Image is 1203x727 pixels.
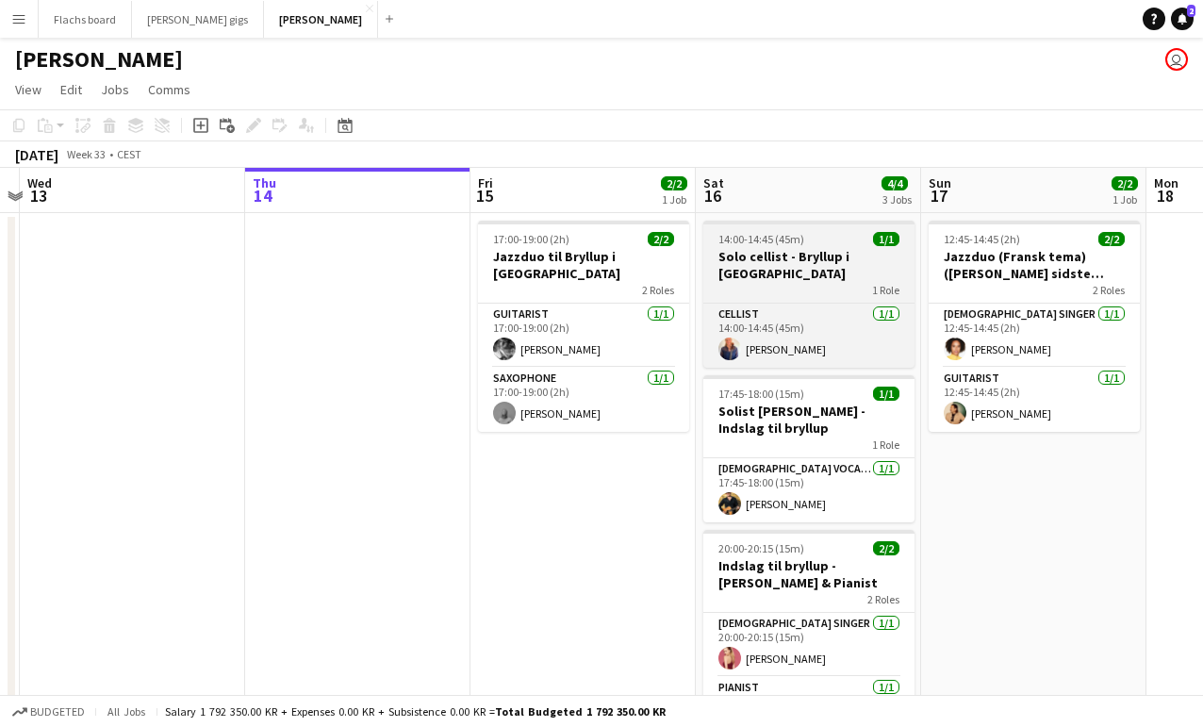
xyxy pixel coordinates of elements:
[703,458,915,522] app-card-role: [DEMOGRAPHIC_DATA] Vocal + Guitar1/117:45-18:00 (15m)[PERSON_NAME]
[1165,48,1188,71] app-user-avatar: Asger Søgaard Hajslund
[1187,5,1195,17] span: 2
[475,185,493,207] span: 15
[264,1,378,38] button: [PERSON_NAME]
[661,176,687,190] span: 2/2
[718,541,804,555] span: 20:00-20:15 (15m)
[703,557,915,591] h3: Indslag til bryllup - [PERSON_NAME] & Pianist
[882,176,908,190] span: 4/4
[101,81,129,98] span: Jobs
[30,705,85,719] span: Budgeted
[165,704,666,719] div: Salary 1 792 350.00 KR + Expenses 0.00 KR + Subsistence 0.00 KR =
[1112,192,1137,207] div: 1 Job
[718,232,804,246] span: 14:00-14:45 (45m)
[929,304,1140,368] app-card-role: [DEMOGRAPHIC_DATA] Singer1/112:45-14:45 (2h)[PERSON_NAME]
[478,304,689,368] app-card-role: Guitarist1/117:00-19:00 (2h)[PERSON_NAME]
[478,248,689,282] h3: Jazzduo til Bryllup i [GEOGRAPHIC_DATA]
[1112,176,1138,190] span: 2/2
[8,77,49,102] a: View
[15,81,41,98] span: View
[929,174,951,191] span: Sun
[648,232,674,246] span: 2/2
[478,221,689,432] app-job-card: 17:00-19:00 (2h)2/2Jazzduo til Bryllup i [GEOGRAPHIC_DATA]2 RolesGuitarist1/117:00-19:00 (2h)[PER...
[873,232,899,246] span: 1/1
[926,185,951,207] span: 17
[140,77,198,102] a: Comms
[703,221,915,368] app-job-card: 14:00-14:45 (45m)1/1Solo cellist - Bryllup i [GEOGRAPHIC_DATA]1 RoleCellist1/114:00-14:45 (45m)[P...
[15,45,183,74] h1: [PERSON_NAME]
[25,185,52,207] span: 13
[703,613,915,677] app-card-role: [DEMOGRAPHIC_DATA] Singer1/120:00-20:15 (15m)[PERSON_NAME]
[703,174,724,191] span: Sat
[253,174,276,191] span: Thu
[478,368,689,432] app-card-role: Saxophone1/117:00-19:00 (2h)[PERSON_NAME]
[703,403,915,437] h3: Solist [PERSON_NAME] - Indslag til bryllup
[873,541,899,555] span: 2/2
[703,304,915,368] app-card-role: Cellist1/114:00-14:45 (45m)[PERSON_NAME]
[132,1,264,38] button: [PERSON_NAME] gigs
[700,185,724,207] span: 16
[39,1,132,38] button: Flachs board
[1171,8,1194,30] a: 2
[60,81,82,98] span: Edit
[662,192,686,207] div: 1 Job
[882,192,912,207] div: 3 Jobs
[873,387,899,401] span: 1/1
[718,387,804,401] span: 17:45-18:00 (15m)
[1151,185,1178,207] span: 18
[250,185,276,207] span: 14
[9,702,88,722] button: Budgeted
[642,283,674,297] span: 2 Roles
[15,145,58,164] div: [DATE]
[104,704,149,719] span: All jobs
[929,368,1140,432] app-card-role: Guitarist1/112:45-14:45 (2h)[PERSON_NAME]
[703,375,915,522] app-job-card: 17:45-18:00 (15m)1/1Solist [PERSON_NAME] - Indslag til bryllup1 Role[DEMOGRAPHIC_DATA] Vocal + Gu...
[703,248,915,282] h3: Solo cellist - Bryllup i [GEOGRAPHIC_DATA]
[148,81,190,98] span: Comms
[944,232,1020,246] span: 12:45-14:45 (2h)
[1154,174,1178,191] span: Mon
[117,147,141,161] div: CEST
[872,283,899,297] span: 1 Role
[62,147,109,161] span: Week 33
[493,232,569,246] span: 17:00-19:00 (2h)
[53,77,90,102] a: Edit
[929,221,1140,432] app-job-card: 12:45-14:45 (2h)2/2Jazzduo (Fransk tema) ([PERSON_NAME] sidste bekræftelse)2 Roles[DEMOGRAPHIC_DA...
[93,77,137,102] a: Jobs
[478,174,493,191] span: Fri
[27,174,52,191] span: Wed
[929,248,1140,282] h3: Jazzduo (Fransk tema) ([PERSON_NAME] sidste bekræftelse)
[495,704,666,719] span: Total Budgeted 1 792 350.00 KR
[872,438,899,452] span: 1 Role
[1098,232,1125,246] span: 2/2
[867,592,899,606] span: 2 Roles
[1093,283,1125,297] span: 2 Roles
